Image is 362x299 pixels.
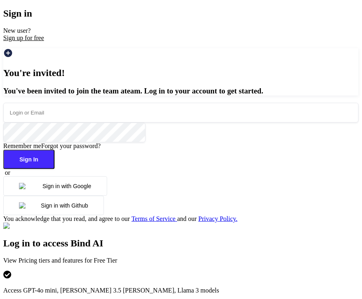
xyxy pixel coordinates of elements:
div: Sign up for free [3,34,359,42]
h3: You've been invited to join the team. Log in to your account to get started. [3,87,359,95]
span: Remember me [3,142,41,149]
span: team a [103,87,125,95]
h2: Sign in [3,8,359,19]
h2: You're invited! [3,68,359,78]
input: Login or Email [3,103,359,123]
h2: Log in to access Bind AI [3,238,359,249]
a: Privacy Policy. [199,215,238,222]
img: github [19,202,41,209]
span: or [5,169,10,176]
button: Sign In [3,150,55,169]
p: Access GPT-4o mini, [PERSON_NAME] 3.5 [PERSON_NAME], Llama 3 models [3,287,359,294]
p: tiers and features for Free Tier [3,257,359,264]
p: New user? [3,27,359,42]
button: Sign in with Github [3,196,104,215]
a: Terms of Service [131,215,177,222]
span: View Pricing [3,257,37,264]
img: Bind AI logo [3,223,44,230]
button: Sign in with Google [3,176,107,196]
img: google [19,183,42,189]
div: You acknowledge that you read, and agree to our and our [3,215,359,223]
span: Forgot your password? [41,142,101,149]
